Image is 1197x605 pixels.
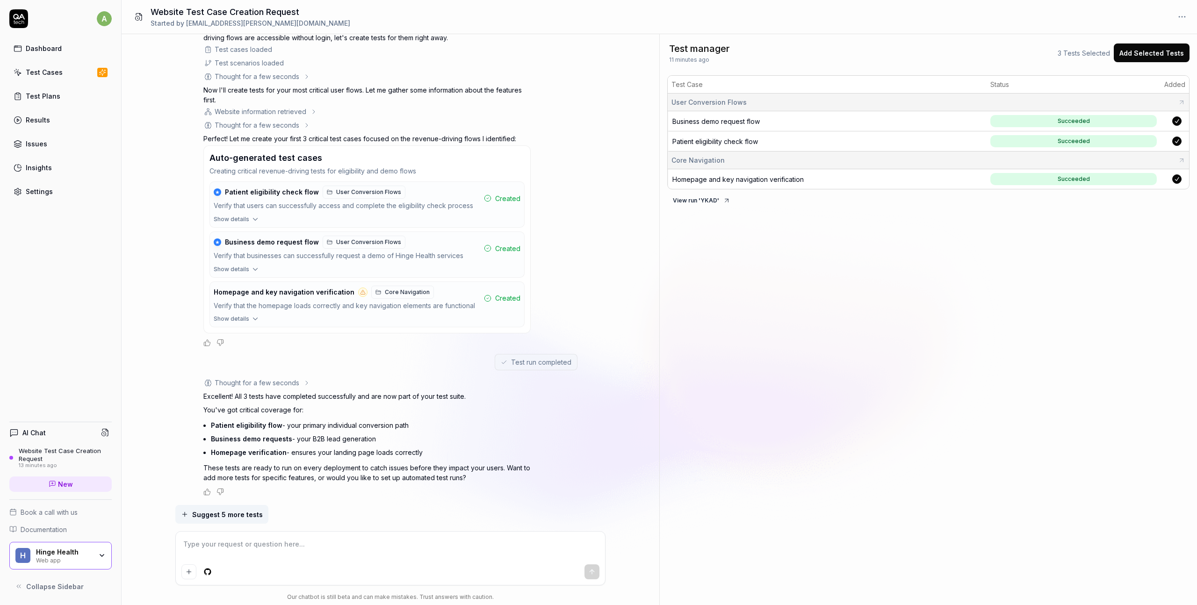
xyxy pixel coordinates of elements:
[9,447,112,468] a: Website Test Case Creation Request13 minutes ago
[214,238,221,246] div: ★
[36,548,92,556] div: Hinge Health
[1058,137,1090,145] div: Succeeded
[9,542,112,570] button: HHinge HealthWeb app
[385,288,430,296] span: Core Navigation
[97,9,112,28] button: a
[15,548,30,563] span: H
[323,186,405,199] a: User Conversion Flows
[26,163,52,173] div: Insights
[203,134,531,144] p: Perfect! Let me create your first 3 critical test cases focused on the revenue-driving flows I id...
[26,67,63,77] div: Test Cases
[9,577,112,596] button: Collapse Sidebar
[211,446,531,459] li: - ensures your landing page loads correctly
[203,405,531,415] p: You've got critical coverage for:
[1161,76,1189,94] th: Added
[181,564,196,579] button: Add attachment
[203,391,531,401] p: Excellent! All 3 tests have completed successfully and are now part of your test suite.
[211,435,292,443] span: Business demo requests
[225,188,319,196] span: Patient eligibility check flow
[667,193,736,208] button: View run 'YKAD'
[336,238,401,246] span: User Conversion Flows
[495,194,520,203] span: Created
[668,76,987,94] th: Test Case
[209,166,525,176] p: Creating critical revenue-driving tests for eligibility and demo flows
[9,476,112,492] a: New
[210,315,524,327] button: Show details
[209,151,322,164] h3: Auto-generated test cases
[203,339,211,346] button: Positive feedback
[21,507,78,517] span: Book a call with us
[1114,43,1190,62] button: Add Selected Tests
[9,135,112,153] a: Issues
[214,288,354,296] span: Homepage and key navigation verification
[1058,175,1090,183] div: Succeeded
[214,265,249,274] span: Show details
[1058,117,1090,125] div: Succeeded
[667,195,736,204] a: View run 'YKAD'
[215,44,272,54] div: Test cases loaded
[214,251,480,261] div: Verify that businesses can successfully request a demo of Hinge Health services
[9,111,112,129] a: Results
[323,236,405,249] a: User Conversion Flows
[214,215,249,223] span: Show details
[9,182,112,201] a: Settings
[211,432,531,446] li: - your B2B lead generation
[214,315,249,323] span: Show details
[336,188,401,196] span: User Conversion Flows
[192,510,263,519] span: Suggest 5 more tests
[9,63,112,81] a: Test Cases
[21,525,67,534] span: Documentation
[495,293,520,303] span: Created
[36,556,92,563] div: Web app
[495,244,520,253] span: Created
[214,188,221,196] div: ★
[9,158,112,177] a: Insights
[210,265,524,277] button: Show details
[672,137,758,145] a: Patient eligibility check flow
[225,238,319,246] span: Business demo request flow
[987,76,1161,94] th: Status
[22,428,46,438] h4: AI Chat
[19,462,112,469] div: 13 minutes ago
[215,58,284,68] div: Test scenarios loaded
[151,18,350,28] div: Started by
[203,85,531,105] p: Now I'll create tests for your most critical user flows. Let me gather some information about the...
[672,117,760,125] a: Business demo request flow
[215,107,306,116] div: Website information retrieved
[186,19,350,27] span: [EMAIL_ADDRESS][PERSON_NAME][DOMAIN_NAME]
[214,301,480,311] div: Verify that the homepage loads correctly and key navigation elements are functional
[671,97,747,107] span: User Conversion Flows
[9,87,112,105] a: Test Plans
[19,447,112,462] div: Website Test Case Creation Request
[26,187,53,196] div: Settings
[669,56,709,64] span: 11 minutes ago
[26,115,50,125] div: Results
[672,175,804,183] a: Homepage and key navigation verification
[211,421,282,429] span: Patient eligibility flow
[215,120,299,130] div: Thought for a few seconds
[671,155,725,165] span: Core Navigation
[203,463,531,483] p: These tests are ready to run on every deployment to catch issues before they impact your users. W...
[371,286,434,299] a: Core Navigation
[216,339,224,346] button: Negative feedback
[9,39,112,58] a: Dashboard
[175,505,268,524] button: Suggest 5 more tests
[211,448,287,456] span: Homepage verification
[9,525,112,534] a: Documentation
[210,282,524,315] button: Homepage and key navigation verificationCore NavigationVerify that the homepage loads correctly a...
[211,418,531,432] li: - your primary individual conversion path
[58,479,73,489] span: New
[175,593,606,601] div: Our chatbot is still beta and can make mistakes. Trust answers with caution.
[203,488,211,496] button: Positive feedback
[9,507,112,517] a: Book a call with us
[26,582,84,591] span: Collapse Sidebar
[214,201,480,211] div: Verify that users can successfully access and complete the eligibility check process
[215,378,299,388] div: Thought for a few seconds
[1058,48,1110,58] span: 3 Tests Selected
[151,6,350,18] h1: Website Test Case Creation Request
[215,72,299,81] div: Thought for a few seconds
[210,215,524,227] button: Show details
